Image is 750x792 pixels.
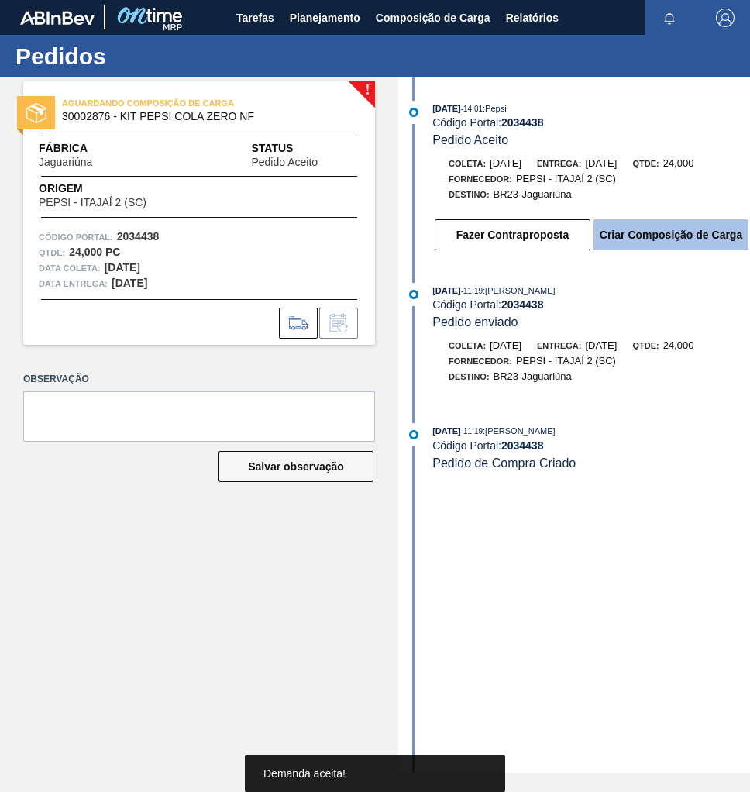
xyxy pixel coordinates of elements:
[537,159,581,168] span: Entrega:
[432,286,460,295] span: [DATE]
[20,11,95,25] img: TNhmsLtSVTkK8tSr43FrP2fwEKptu5GPRR3wAAAABJRU5ErkJggg==
[290,9,360,27] span: Planejamento
[26,103,46,123] img: status
[23,368,375,391] label: Observação
[494,370,572,382] span: BR23-Jaguariúna
[585,339,617,351] span: [DATE]
[39,157,92,168] span: Jaguariúna
[449,174,512,184] span: Fornecedor:
[449,341,486,350] span: Coleta:
[39,229,113,245] span: Código Portal:
[537,341,581,350] span: Entrega:
[39,245,65,260] span: Qtde :
[483,286,556,295] span: : [PERSON_NAME]
[432,104,460,113] span: [DATE]
[409,290,418,299] img: atual
[516,173,616,184] span: PEPSI - ITAJAÍ 2 (SC)
[501,439,544,452] strong: 2034438
[494,188,572,200] span: BR23-Jaguariúna
[39,197,146,208] span: PEPSI - ITAJAÍ 2 (SC)
[39,260,101,276] span: Data coleta:
[62,95,279,111] span: AGUARDANDO COMPOSIÇÃO DE CARGA
[432,439,750,452] div: Código Portal:
[432,298,750,311] div: Código Portal:
[716,9,735,27] img: Logout
[432,456,576,470] span: Pedido de Compra Criado
[432,315,518,329] span: Pedido enviado
[319,308,358,339] div: Informar alteração no pedido
[409,430,418,439] img: atual
[449,356,512,366] span: Fornecedor:
[15,47,291,65] h1: Pedidos
[632,341,659,350] span: Qtde:
[251,140,360,157] span: Status
[62,111,343,122] span: 30002876 - KIT PEPSI COLA ZERO NF
[645,7,694,29] button: Notificações
[69,246,120,258] strong: 24,000 PC
[236,9,274,27] span: Tarefas
[105,261,140,274] strong: [DATE]
[218,451,373,482] button: Salvar observação
[376,9,490,27] span: Composição de Carga
[251,157,318,168] span: Pedido Aceito
[39,181,191,197] span: Origem
[117,230,160,243] strong: 2034438
[506,9,559,27] span: Relatórios
[39,276,108,291] span: Data entrega:
[501,116,544,129] strong: 2034438
[461,427,483,436] span: - 11:19
[112,277,147,289] strong: [DATE]
[279,308,318,339] div: Ir para Composição de Carga
[501,298,544,311] strong: 2034438
[449,190,490,199] span: Destino:
[663,157,694,169] span: 24,000
[449,372,490,381] span: Destino:
[461,105,483,113] span: - 14:01
[435,219,590,250] button: Fazer Contraproposta
[432,133,508,146] span: Pedido Aceito
[432,426,460,436] span: [DATE]
[461,287,483,295] span: - 11:19
[516,355,616,367] span: PEPSI - ITAJAÍ 2 (SC)
[585,157,617,169] span: [DATE]
[483,426,556,436] span: : [PERSON_NAME]
[449,159,486,168] span: Coleta:
[263,767,346,780] span: Demanda aceita!
[490,339,521,351] span: [DATE]
[432,116,750,129] div: Código Portal:
[663,339,694,351] span: 24,000
[632,159,659,168] span: Qtde:
[409,108,418,117] img: atual
[593,219,748,250] button: Criar Composição de Carga
[490,157,521,169] span: [DATE]
[39,140,141,157] span: Fábrica
[483,104,507,113] span: : Pepsi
